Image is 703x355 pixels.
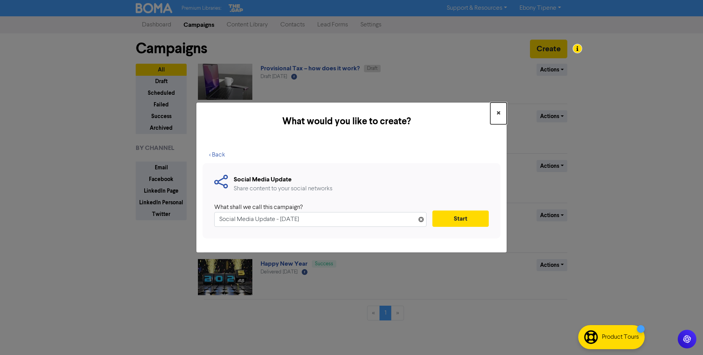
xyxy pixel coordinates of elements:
iframe: Chat Widget [664,318,703,355]
span: × [497,108,500,119]
div: What shall we call this campaign? [214,203,421,212]
h5: What would you like to create? [203,115,490,129]
button: < Back [203,147,232,163]
div: Share content to your social networks [234,184,332,193]
button: Start [432,211,489,227]
button: Close [490,103,507,124]
div: Social Media Update [234,175,332,184]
